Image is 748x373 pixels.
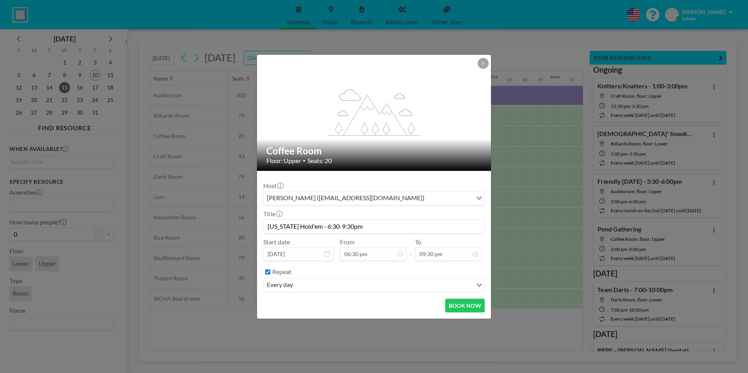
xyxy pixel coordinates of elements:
input: Andrea's reservation [264,220,484,233]
g: flex-grow: 1.2; [328,88,421,135]
span: Seats: 20 [307,157,332,165]
span: Floor: Upper [266,157,301,165]
span: - [410,241,412,258]
button: BOOK NOW [445,299,485,312]
input: Search for option [427,193,471,203]
label: Host [263,182,283,190]
label: Repeat [272,268,291,276]
span: [PERSON_NAME] ([EMAIL_ADDRESS][DOMAIN_NAME]) [265,193,426,203]
label: From [340,238,354,246]
label: To [415,238,421,246]
label: Start date [263,238,290,246]
div: Search for option [264,279,484,292]
label: Title [263,210,282,218]
span: • [303,158,306,163]
input: Search for option [295,280,471,291]
div: Search for option [264,192,484,205]
h2: Coffee Room [266,145,482,157]
span: every day [265,280,295,291]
